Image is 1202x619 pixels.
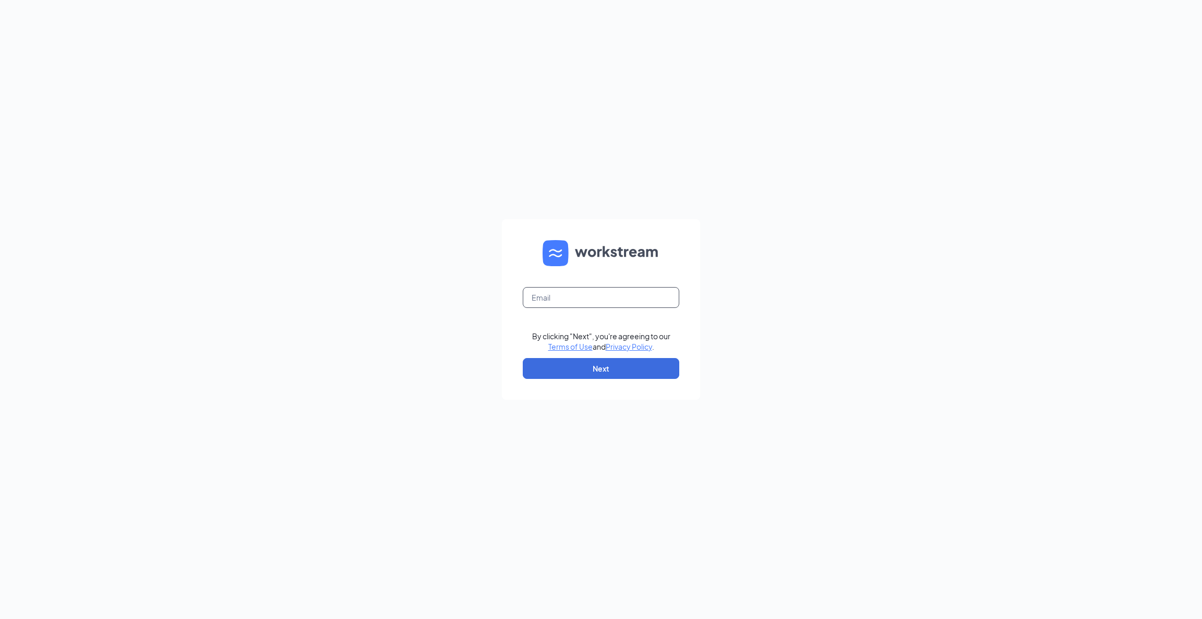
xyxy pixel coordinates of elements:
input: Email [523,287,679,308]
div: By clicking "Next", you're agreeing to our and . [532,331,670,352]
a: Privacy Policy [606,342,652,351]
img: WS logo and Workstream text [543,240,659,266]
a: Terms of Use [548,342,593,351]
button: Next [523,358,679,379]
